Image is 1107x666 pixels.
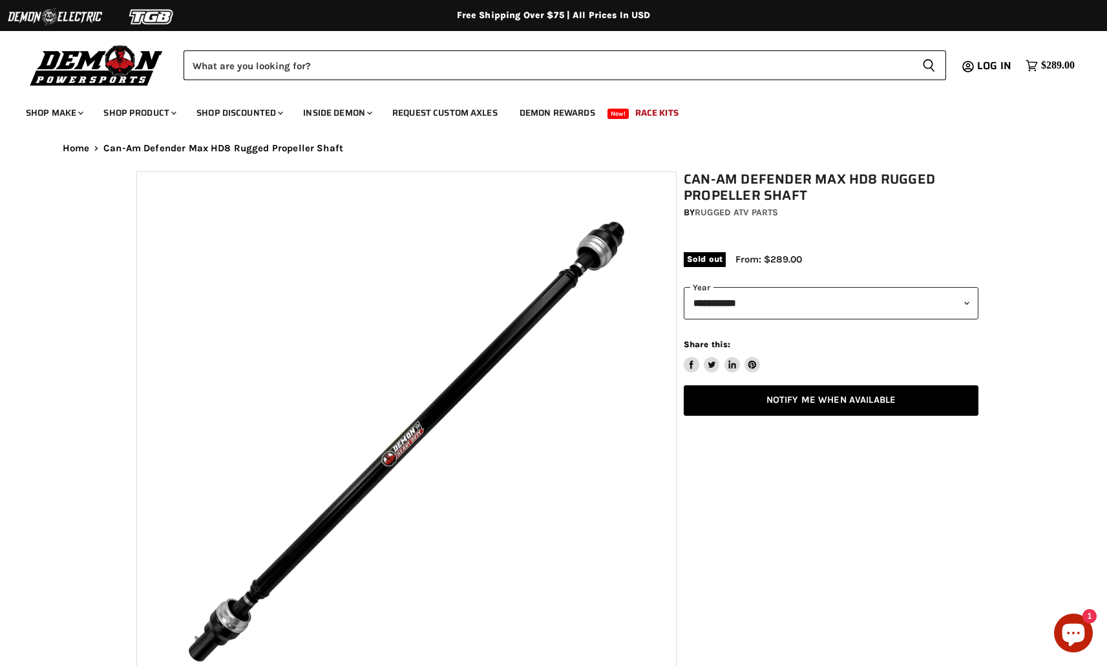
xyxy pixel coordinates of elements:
img: Demon Electric Logo 2 [6,5,103,29]
a: Race Kits [626,100,688,126]
span: Share this: [684,339,730,349]
form: Product [184,50,946,80]
a: $289.00 [1019,56,1081,75]
aside: Share this: [684,339,761,373]
select: year [684,287,978,319]
input: Search [184,50,912,80]
inbox-online-store-chat: Shopify online store chat [1050,614,1097,656]
a: Shop Discounted [187,100,291,126]
a: Shop Product [94,100,184,126]
nav: Breadcrumbs [37,143,1071,154]
img: TGB Logo 2 [103,5,200,29]
span: Sold out [684,252,726,266]
div: Free Shipping Over $75 | All Prices In USD [37,10,1071,21]
a: Inside Demon [293,100,380,126]
span: From: $289.00 [735,253,802,265]
div: by [684,206,978,220]
a: Request Custom Axles [383,100,507,126]
a: Rugged ATV Parts [695,207,778,218]
span: New! [607,109,629,119]
span: Can-Am Defender Max HD8 Rugged Propeller Shaft [103,143,343,154]
a: Notify Me When Available [684,385,978,416]
h1: Can-Am Defender Max HD8 Rugged Propeller Shaft [684,171,978,204]
a: Home [63,143,90,154]
ul: Main menu [16,94,1071,126]
button: Search [912,50,946,80]
a: Demon Rewards [510,100,605,126]
span: $289.00 [1041,59,1075,72]
img: Demon Powersports [26,42,167,88]
a: Log in [971,60,1019,72]
a: Shop Make [16,100,91,126]
span: Log in [977,58,1011,74]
